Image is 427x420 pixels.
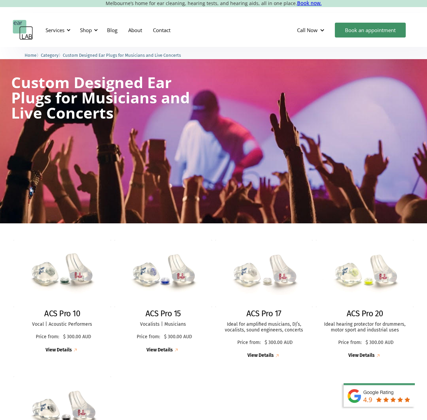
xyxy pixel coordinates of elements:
a: About [123,20,148,40]
p: Price from: [336,340,364,346]
a: Blog [102,20,123,40]
p: Ideal hearing protector for drummers, motor sport and industrial uses [323,322,407,333]
p: $ 300.00 AUD [265,340,293,346]
img: ACS Pro 10 [14,240,111,307]
div: View Details [146,347,173,353]
a: ACS Pro 20ACS Pro 20Ideal hearing protector for drummers, motor sport and industrial usesPrice fr... [316,240,413,359]
div: View Details [247,353,274,359]
div: Call Now [292,20,331,40]
img: ACS Pro 15 [114,240,212,307]
a: ACS Pro 10ACS Pro 10Vocal | Acoustic PerformersPrice from:$ 300.00 AUDView Details [14,240,111,353]
a: Home [25,52,36,58]
a: ACS Pro 17ACS Pro 17Ideal for amplified musicians, DJ’s, vocalists, sound engineers, concertsPric... [215,240,313,359]
a: Book an appointment [335,23,406,38]
a: ACS Pro 15ACS Pro 15Vocalists | MusiciansPrice from:$ 300.00 AUDView Details [114,240,212,353]
a: Category [41,52,58,58]
h2: ACS Pro 20 [347,309,383,319]
span: Category [41,53,58,58]
p: Vocalists | Musicians [121,322,205,327]
div: Call Now [297,27,318,33]
p: Vocal | Acoustic Performers [20,322,104,327]
a: Custom Designed Ear Plugs for Musicians and Live Concerts [63,52,181,58]
div: View Details [348,353,375,359]
div: View Details [46,347,72,353]
h2: ACS Pro 17 [246,309,282,319]
li: 〉 [41,52,63,59]
p: Price from: [235,340,263,346]
div: Services [42,20,73,40]
li: 〉 [25,52,41,59]
p: Ideal for amplified musicians, DJ’s, vocalists, sound engineers, concerts [222,322,306,333]
a: home [13,20,33,40]
img: ACS Pro 20 [316,240,413,307]
a: Contact [148,20,176,40]
span: Custom Designed Ear Plugs for Musicians and Live Concerts [63,53,181,58]
div: Shop [80,27,92,33]
span: Home [25,53,36,58]
p: Price from: [134,334,162,340]
p: Price from: [33,334,61,340]
p: $ 300.00 AUD [63,334,91,340]
div: Shop [76,20,100,40]
div: Services [46,27,64,33]
p: $ 300.00 AUD [366,340,394,346]
img: ACS Pro 17 [215,240,313,307]
h2: ACS Pro 10 [44,309,80,319]
h1: Custom Designed Ear Plugs for Musicians and Live Concerts [11,75,191,120]
p: $ 300.00 AUD [164,334,192,340]
h2: ACS Pro 15 [145,309,181,319]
